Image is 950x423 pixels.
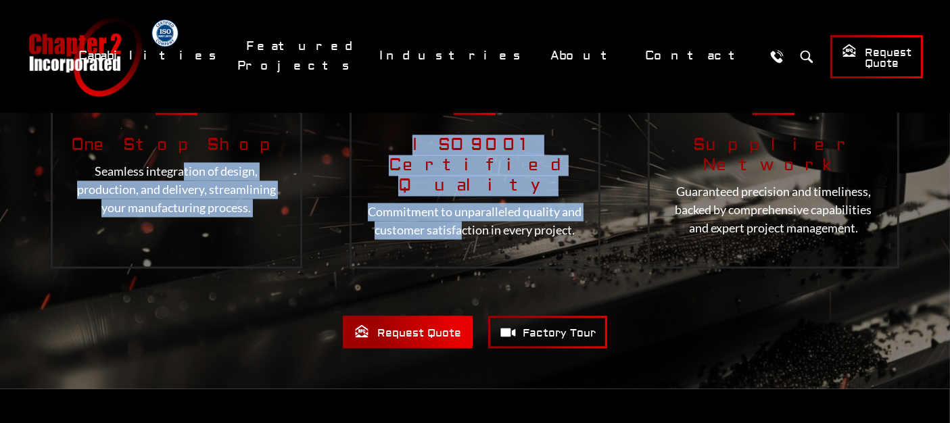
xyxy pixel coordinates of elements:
[764,44,789,69] a: Call Us
[367,136,584,197] h3: ISO 9001 Certified Quality
[500,324,596,341] span: Factory Tour
[636,41,757,70] a: Contact
[830,35,923,78] a: Request Quote
[371,41,535,70] a: Industries
[354,324,461,341] span: Request Quote
[665,136,882,176] h3: Supplier Network
[51,45,302,269] div: Seamless integration of design, production, and delivery, streamlining your manufacturing process.
[68,136,285,156] h3: One Stop Shop
[27,16,142,97] a: Chapter 2 Incorporated
[842,43,911,71] span: Request Quote
[648,45,899,269] div: Guaranteed precision and timeliness, backed by comprehensive capabilities and expert project mana...
[343,316,473,349] a: Request Quote
[488,316,607,349] a: Factory Tour
[70,41,231,70] a: Capabilities
[350,45,601,269] div: Commitment to unparalleled quality and customer satisfaction in every project.
[542,41,630,70] a: About
[237,32,364,80] a: Featured Projects
[794,44,819,69] button: Search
